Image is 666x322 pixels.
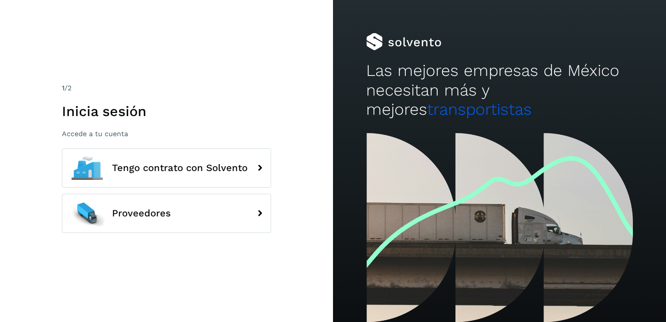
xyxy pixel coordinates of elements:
span: Tengo contrato con Solvento [112,163,248,173]
h1: Inicia sesión [62,103,271,120]
p: Accede a tu cuenta [62,130,271,138]
span: transportistas [427,100,532,119]
div: /2 [62,83,271,93]
button: Proveedores [62,194,271,233]
span: Proveedores [112,208,171,219]
button: Tengo contrato con Solvento [62,148,271,188]
span: 1 [62,84,65,92]
h2: Las mejores empresas de México necesitan más y mejores [366,61,632,119]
